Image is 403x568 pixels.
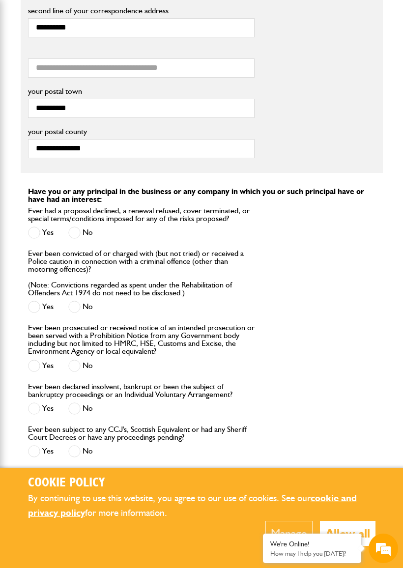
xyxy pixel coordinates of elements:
h2: Cookie Policy [28,476,375,491]
label: No [68,301,93,313]
input: Enter your email address [13,120,179,142]
label: your postal town [28,87,255,95]
p: Have you or any principal in the business or any company in which you or such principal have or h... [28,188,375,203]
textarea: Type your message and hit 'Enter' [13,178,179,294]
label: Yes [28,445,54,457]
label: Ever been subject to any CCJ's, Scottish Equivalent or had any Sheriff Court Decrees or have any ... [28,426,255,441]
p: How may I help you today? [270,550,354,557]
label: your postal county [28,128,255,136]
div: Minimize live chat window [161,5,185,28]
label: Ever had a proposal declined, a renewal refused, cover terminated, or special terms/conditions im... [28,207,255,223]
input: Enter your phone number [13,149,179,170]
img: d_20077148190_company_1631870298795_20077148190 [17,55,41,68]
label: Ever been convicted of or charged with (but not tried) or received a Police caution in connection... [28,250,255,297]
input: Enter your last name [13,91,179,113]
div: Chat with us now [51,55,165,68]
label: Yes [28,402,54,415]
div: We're Online! [270,540,354,548]
em: Start Chat [133,303,178,316]
label: Yes [28,360,54,372]
label: Ever been declared insolvent, bankrupt or been the subject of bankruptcy proceedings or an Indivi... [28,383,255,398]
label: Yes [28,227,54,239]
label: No [68,402,93,415]
button: Allow all [320,521,375,546]
label: No [68,360,93,372]
label: No [68,445,93,457]
label: second line of your correspondence address [28,7,255,15]
label: Ever been prosecuted or received notice of an intended prosecution or been served with a Prohibit... [28,324,255,355]
button: Manage [265,521,313,546]
p: By continuing to use this website, you agree to our use of cookies. See our for more information. [28,491,375,521]
label: Yes [28,301,54,313]
label: No [68,227,93,239]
